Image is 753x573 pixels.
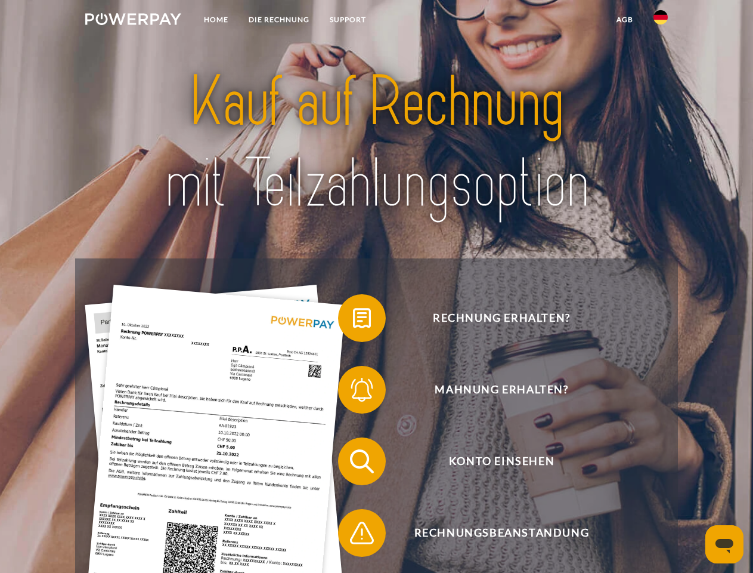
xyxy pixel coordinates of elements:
span: Rechnung erhalten? [355,294,647,342]
img: qb_warning.svg [347,518,377,548]
a: Home [194,9,238,30]
a: agb [606,9,643,30]
img: de [653,10,668,24]
button: Konto einsehen [338,438,648,485]
span: Konto einsehen [355,438,647,485]
button: Mahnung erhalten? [338,366,648,414]
iframe: Schaltfläche zum Öffnen des Messaging-Fensters [705,525,743,563]
img: qb_bill.svg [347,303,377,333]
img: qb_search.svg [347,446,377,476]
a: DIE RECHNUNG [238,9,320,30]
button: Rechnung erhalten? [338,294,648,342]
span: Rechnungsbeanstandung [355,509,647,557]
a: SUPPORT [320,9,376,30]
span: Mahnung erhalten? [355,366,647,414]
img: qb_bell.svg [347,375,377,405]
img: logo-powerpay-white.svg [85,13,181,25]
img: title-powerpay_de.svg [114,57,639,229]
button: Rechnungsbeanstandung [338,509,648,557]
